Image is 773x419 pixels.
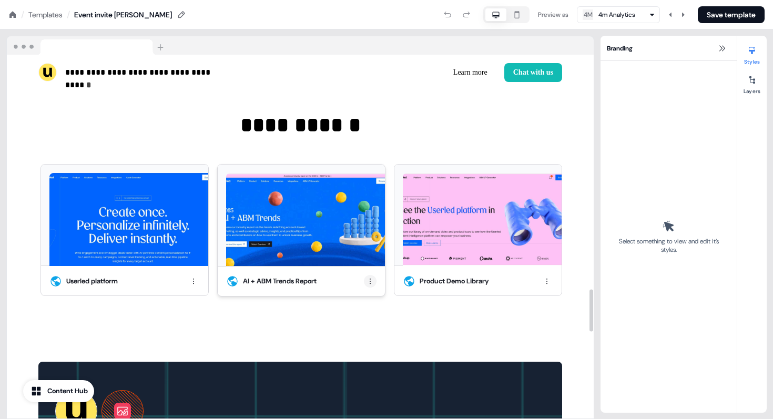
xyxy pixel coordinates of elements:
div: Select something to view and edit it’s styles. [615,237,722,254]
button: 4M4m Analytics [577,6,660,23]
div: 4m Analytics [598,9,635,20]
button: Layers [737,71,767,95]
div: Userled platform [66,276,118,287]
div: AI + ABM Trends Report [243,276,317,287]
div: / [21,9,24,21]
img: Userled platform [49,173,217,285]
button: Save template [698,6,765,23]
img: 2025 AI + ABM Trends | Userled [226,173,393,285]
div: Content Hub [47,386,88,396]
button: Styles [737,42,767,65]
div: Preview as [538,9,568,20]
img: Product Demo Library | Userled [403,173,570,285]
div: Event invite [PERSON_NAME] [74,9,172,20]
div: Product Demo Library [420,276,489,287]
a: Templates [28,9,63,20]
div: Userled platform Userled platform2025 AI + ABM Trends | UserledAI + ABM Trends ReportProduct Demo... [38,158,562,303]
div: / [67,9,70,21]
img: Browser topbar [7,36,168,55]
div: Branding [601,36,737,61]
div: 4M [584,9,593,20]
button: Content Hub [23,380,94,402]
